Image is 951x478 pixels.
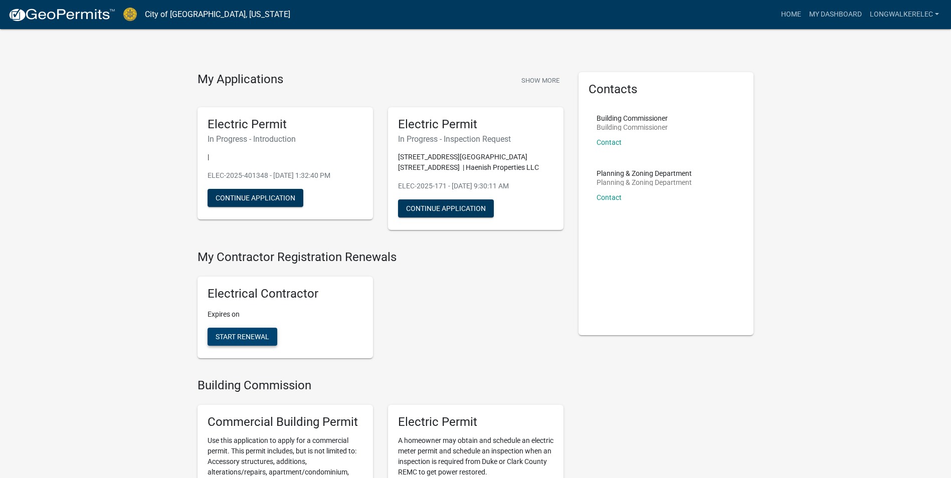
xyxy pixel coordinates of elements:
span: Start Renewal [216,333,269,341]
p: ELEC-2025-401348 - [DATE] 1:32:40 PM [208,170,363,181]
a: Home [777,5,805,24]
button: Continue Application [398,199,494,217]
h5: Electric Permit [398,117,553,132]
img: City of Jeffersonville, Indiana [123,8,137,21]
a: Contact [597,138,622,146]
p: Expires on [208,309,363,320]
a: Contact [597,193,622,201]
h5: Contacts [589,82,744,97]
p: Building Commissioner [597,115,668,122]
p: ELEC-2025-171 - [DATE] 9:30:11 AM [398,181,553,191]
h5: Commercial Building Permit [208,415,363,429]
button: Start Renewal [208,328,277,346]
a: LongWalkerelec [866,5,943,24]
p: Planning & Zoning Department [597,179,692,186]
p: | [208,152,363,162]
button: Continue Application [208,189,303,207]
h5: Electrical Contractor [208,287,363,301]
h4: My Applications [198,72,283,87]
h4: My Contractor Registration Renewals [198,250,563,265]
p: Building Commissioner [597,124,668,131]
p: [STREET_ADDRESS][GEOGRAPHIC_DATA][STREET_ADDRESS] | Haenish Properties LLC [398,152,553,173]
h5: Electric Permit [208,117,363,132]
p: A homeowner may obtain and schedule an electric meter permit and schedule an inspection when an i... [398,435,553,477]
h5: Electric Permit [398,415,553,429]
a: My Dashboard [805,5,866,24]
button: Show More [517,72,563,89]
a: City of [GEOGRAPHIC_DATA], [US_STATE] [145,6,290,23]
h6: In Progress - Inspection Request [398,134,553,144]
wm-registration-list-section: My Contractor Registration Renewals [198,250,563,366]
h6: In Progress - Introduction [208,134,363,144]
h4: Building Commission [198,378,563,393]
p: Planning & Zoning Department [597,170,692,177]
